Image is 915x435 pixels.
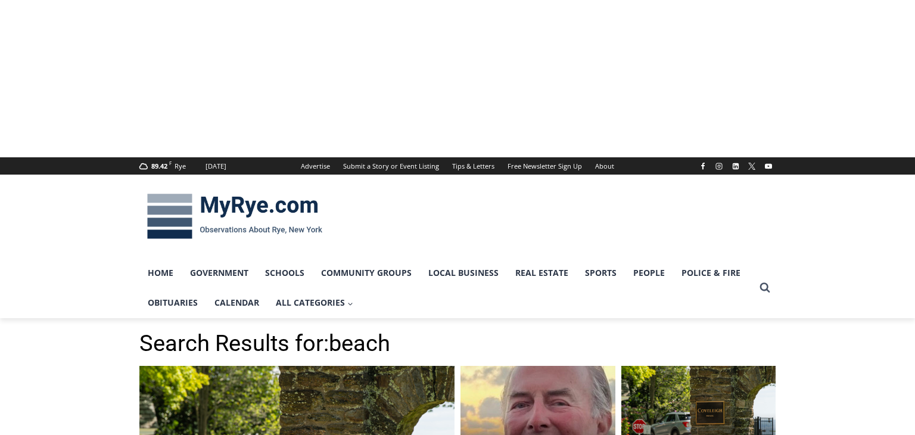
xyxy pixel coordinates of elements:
[507,258,577,288] a: Real Estate
[337,157,446,175] a: Submit a Story or Event Listing
[139,330,776,358] h1: Search Results for:
[589,157,621,175] a: About
[267,288,362,318] a: All Categories
[151,161,167,170] span: 89.42
[577,258,625,288] a: Sports
[175,161,186,172] div: Rye
[696,159,710,173] a: Facebook
[139,288,206,318] a: Obituaries
[446,157,501,175] a: Tips & Letters
[745,159,759,173] a: X
[625,258,673,288] a: People
[294,157,621,175] nav: Secondary Navigation
[329,330,390,356] span: beach
[206,288,267,318] a: Calendar
[761,159,776,173] a: YouTube
[139,258,182,288] a: Home
[257,258,313,288] a: Schools
[729,159,743,173] a: Linkedin
[420,258,507,288] a: Local Business
[139,258,754,318] nav: Primary Navigation
[169,160,172,166] span: F
[206,161,226,172] div: [DATE]
[313,258,420,288] a: Community Groups
[712,159,726,173] a: Instagram
[182,258,257,288] a: Government
[276,296,353,309] span: All Categories
[754,277,776,299] button: View Search Form
[673,258,749,288] a: Police & Fire
[294,157,337,175] a: Advertise
[501,157,589,175] a: Free Newsletter Sign Up
[139,185,330,247] img: MyRye.com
